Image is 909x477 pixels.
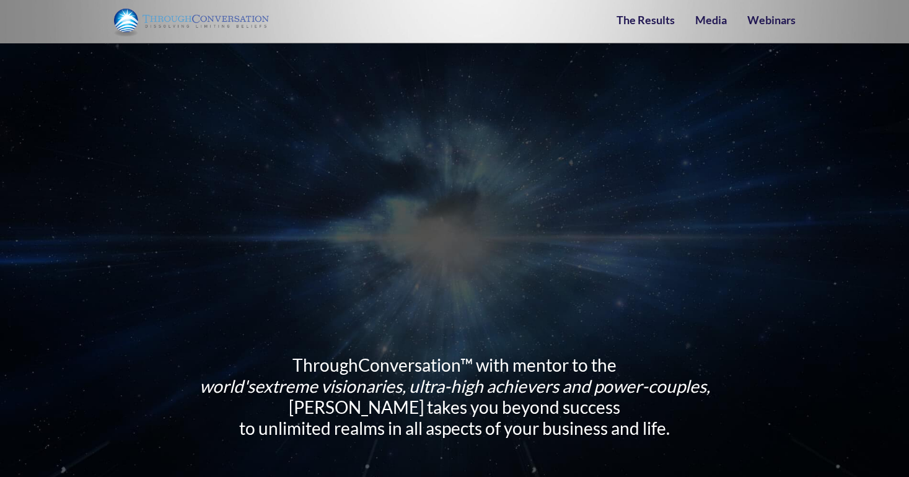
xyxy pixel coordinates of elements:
[150,354,759,439] h2: ThroughConversation™ with mentor to the
[200,375,710,396] i: world's
[617,13,675,27] a: The Results
[255,375,710,396] span: extreme visionaries, ultra-high achievers and power-couples,
[695,13,727,27] a: Media
[747,13,796,27] a: Webinars
[150,396,759,418] div: [PERSON_NAME] takes you beyond success
[150,418,759,439] div: to unlimited realms in all aspects of your business and life.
